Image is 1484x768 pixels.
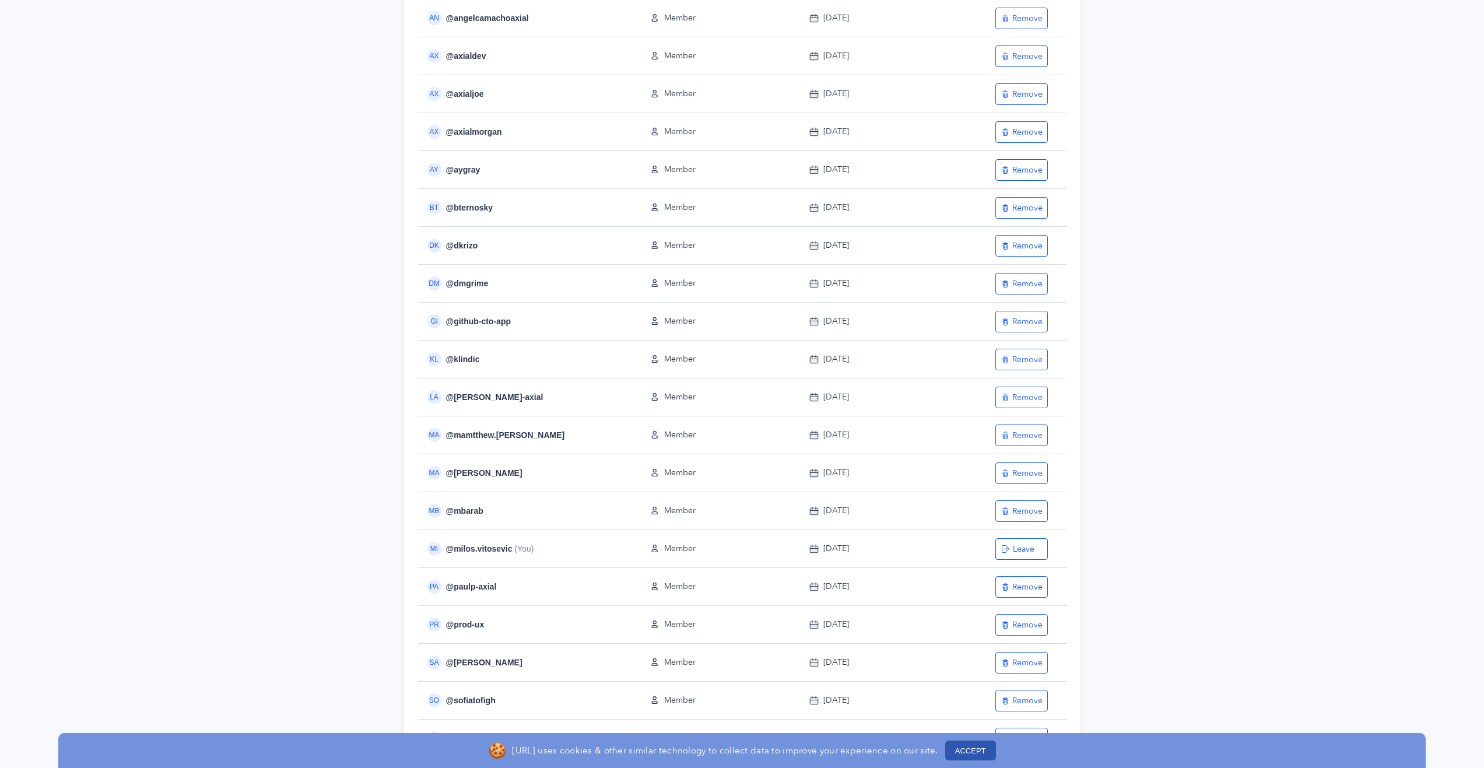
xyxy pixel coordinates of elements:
div: Remove [1001,657,1043,668]
div: Remove [1001,430,1043,441]
div: Remove [1001,51,1043,62]
button: Remove [995,159,1048,181]
button: Remove [995,8,1048,29]
div: [DATE] [809,580,931,593]
div: @ mbarab [418,504,632,518]
div: @ [PERSON_NAME]-axial [418,731,632,745]
button: Remove [995,425,1048,446]
div: [DATE] [809,277,931,290]
div: Member [650,125,791,138]
div: Member [650,504,791,517]
button: Remove [995,45,1048,67]
span: (You) [513,543,534,555]
div: @ [PERSON_NAME]-axial [418,390,632,404]
div: Remove [1001,581,1043,592]
div: [DATE] [809,504,931,517]
div: Member [650,239,791,252]
span: GI [430,318,438,325]
div: @ klindic [418,352,632,366]
div: Remove [1001,278,1043,289]
span: MA [429,432,440,439]
button: Remove [995,500,1048,522]
div: [DATE] [809,694,931,707]
div: [DATE] [809,656,931,669]
div: Member [650,732,791,745]
div: @ dmgrime [418,276,632,290]
div: @ sofiatofigh [418,693,632,707]
span: MB [429,507,440,514]
span: KL [430,356,438,363]
div: Member [650,315,791,328]
button: Remove [995,576,1048,598]
div: Remove [1001,316,1043,327]
div: @ bternosky [418,201,632,215]
div: Member [650,580,791,593]
div: Member [650,12,791,24]
div: @ [PERSON_NAME] [418,655,632,669]
button: Remove [995,235,1048,257]
div: @ axialmorgan [418,125,632,139]
div: Remove [1001,619,1043,630]
div: [DATE] [809,50,931,62]
div: Member [650,201,791,214]
button: Remove [995,197,1048,219]
div: @ mamtthew.[PERSON_NAME] [418,428,632,442]
span: DM [429,280,440,287]
span: MI [430,545,438,552]
span: 🍪 [488,739,507,762]
div: @ aygray [418,163,632,177]
div: @ angelcamachoaxial [418,11,632,25]
div: Leave [1001,543,1043,555]
div: Member [650,429,791,441]
button: Remove [995,121,1048,143]
div: Member [650,277,791,290]
span: AX [429,128,438,135]
div: @ prod-ux [418,618,632,632]
span: PA [430,583,438,590]
div: @ axialdev [418,49,632,63]
button: Remove [995,273,1048,294]
button: Remove [995,614,1048,636]
div: [DATE] [809,12,931,24]
div: [DATE] [809,732,931,745]
div: Remove [1001,354,1043,365]
div: Member [650,391,791,404]
p: [URL] uses cookies & other similar technology to collect data to improve your experience on our s... [512,745,938,756]
div: Remove [1001,89,1043,100]
div: [DATE] [809,467,931,479]
button: Remove [995,462,1048,484]
div: Member [650,50,791,62]
div: [DATE] [809,125,931,138]
button: Leave [995,538,1048,560]
div: [DATE] [809,239,931,252]
button: Remove [995,652,1048,674]
button: Remove [995,387,1048,408]
span: AN [429,15,439,22]
div: Member [650,542,791,555]
div: @ milos.vitosevic [418,542,632,556]
div: [DATE] [809,87,931,100]
div: [DATE] [809,429,931,441]
span: PR [429,621,439,628]
div: @ [PERSON_NAME] [418,466,632,480]
span: SA [429,659,438,666]
button: Remove [995,83,1048,105]
div: Remove [1001,127,1043,138]
div: Remove [1001,240,1043,251]
div: [DATE] [809,201,931,214]
button: Remove [995,690,1048,711]
div: Remove [1001,13,1043,24]
div: Remove [1001,202,1043,213]
div: Remove [1001,506,1043,517]
div: Remove [1001,468,1043,479]
div: [DATE] [809,391,931,404]
span: LA [430,394,438,401]
div: @ github-cto-app [418,314,632,328]
div: Remove [1001,164,1043,176]
div: @ axialjoe [418,87,632,101]
div: Member [650,618,791,631]
div: @ paulp-axial [418,580,632,594]
div: [DATE] [809,315,931,328]
button: Remove [995,311,1048,332]
button: ACCEPT [945,741,996,760]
